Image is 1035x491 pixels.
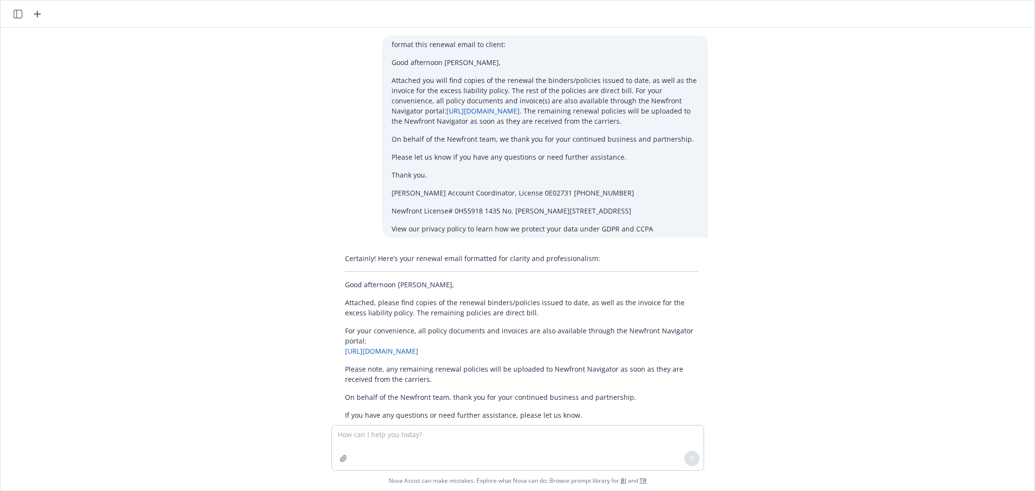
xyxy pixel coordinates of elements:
[446,106,520,115] a: [URL][DOMAIN_NAME]
[345,279,698,290] p: Good afternoon [PERSON_NAME],
[345,410,698,420] p: If you have any questions or need further assistance, please let us know.
[621,476,626,485] a: BI
[640,476,647,485] a: TR
[392,224,698,234] p: View our privacy policy to learn how we protect your data under GDPR and CCPA
[345,346,418,356] a: [URL][DOMAIN_NAME]
[392,188,698,198] p: [PERSON_NAME] Account Coordinator, License 0E02731 [PHONE_NUMBER]
[389,471,647,491] span: Nova Assist can make mistakes. Explore what Nova can do: Browse prompt library for and
[345,297,698,318] p: Attached, please find copies of the renewal binders/policies issued to date, as well as the invoi...
[392,152,698,162] p: Please let us know if you have any questions or need further assistance.
[392,206,698,216] p: Newfront License# 0H55918 1435 No. [PERSON_NAME][STREET_ADDRESS]
[392,39,698,49] p: format this renewal email to client:
[392,75,698,126] p: Attached you will find copies of the renewal the binders/policies issued to date, as well as the ...
[392,134,698,144] p: On behalf of the Newfront team, we thank you for your continued business and partnership.
[345,253,698,263] p: Certainly! Here’s your renewal email formatted for clarity and professionalism:
[345,392,698,402] p: On behalf of the Newfront team, thank you for your continued business and partnership.
[345,364,698,384] p: Please note, any remaining renewal policies will be uploaded to Newfront Navigator as soon as the...
[392,57,698,67] p: Good afternoon [PERSON_NAME],
[345,326,698,356] p: For your convenience, all policy documents and invoices are also available through the Newfront N...
[392,170,698,180] p: Thank you.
